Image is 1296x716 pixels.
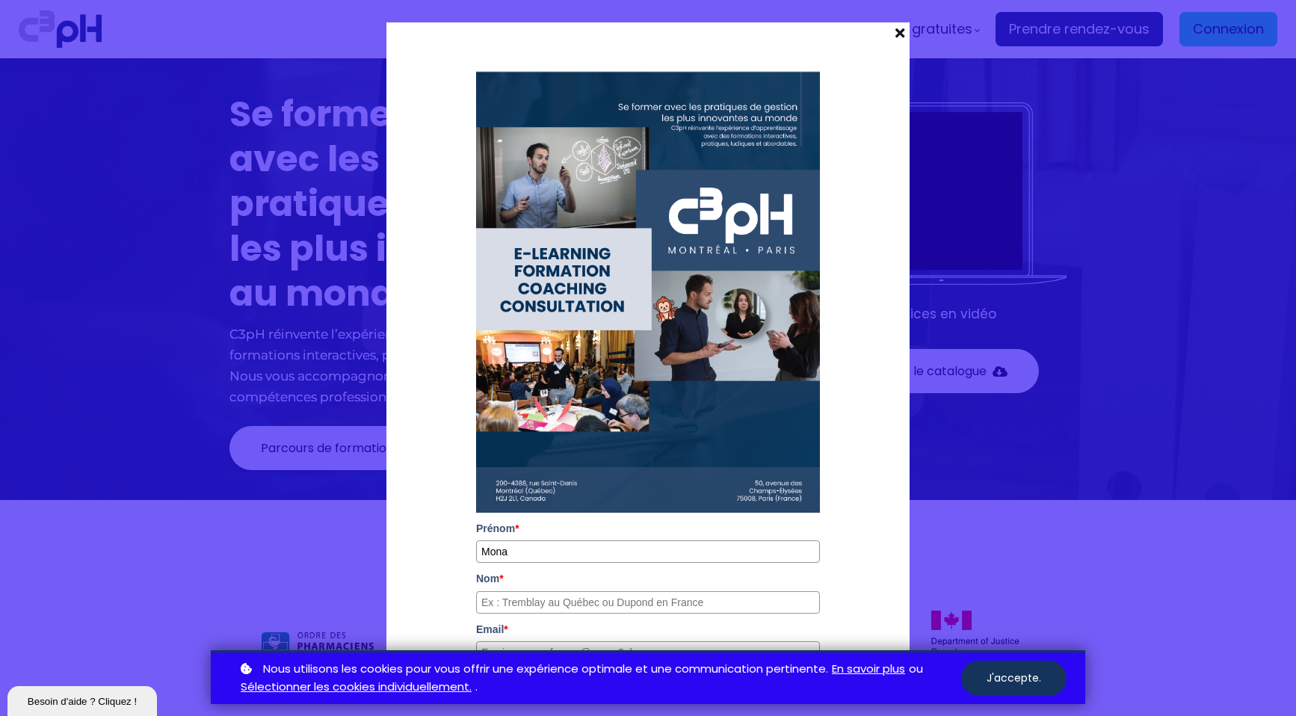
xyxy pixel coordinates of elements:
input: Ex : Martine au Québec ou Jean en France [476,540,820,563]
iframe: chat widget [7,683,160,716]
button: J'accepte. [961,661,1067,696]
input: Ex : jeveux.meformer@avecc3ph.com [476,641,820,664]
input: Ex : Tremblay au Québec ou Dupond en France [476,591,820,614]
label: Nom [476,570,820,587]
a: Sélectionner les cookies individuellement. [241,678,472,697]
img: bab2a183-c406-4d8f-bfa0-1972d61d5e57.png [476,71,820,513]
p: ou . [237,660,961,697]
label: Email [476,621,820,638]
label: Prénom [476,520,820,537]
span: Nous utilisons les cookies pour vous offrir une expérience optimale et une communication pertinente. [263,660,828,679]
a: En savoir plus [832,660,905,679]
